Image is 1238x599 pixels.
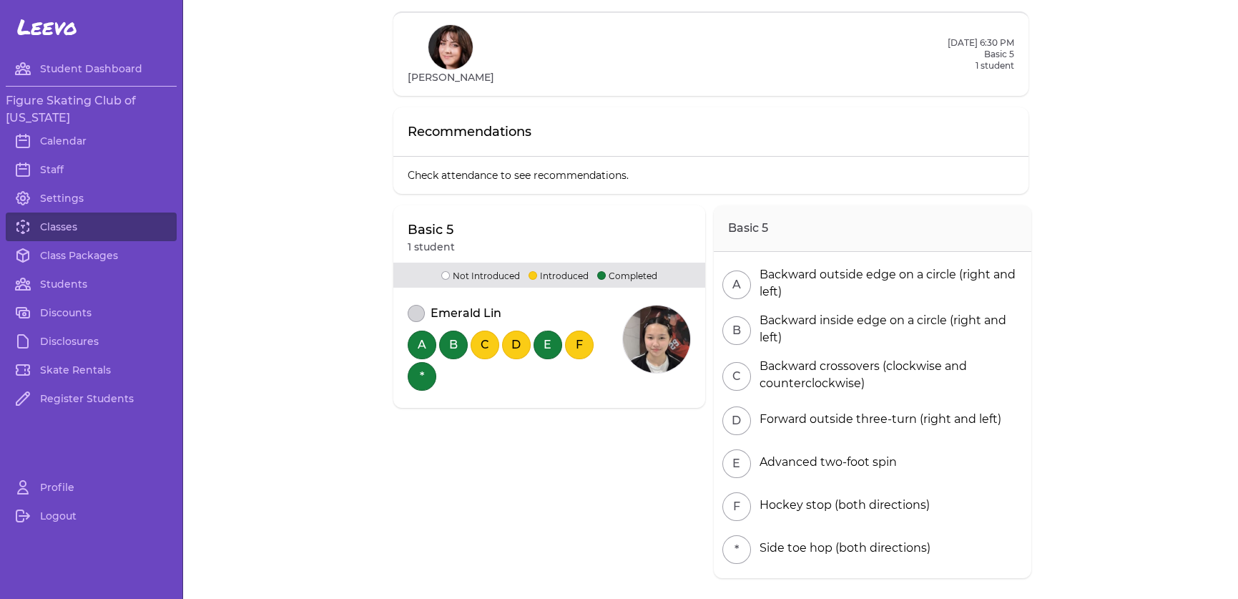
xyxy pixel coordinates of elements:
a: Skate Rentals [6,356,177,384]
p: Completed [597,268,657,282]
p: 1 student [948,60,1014,72]
a: Register Students [6,384,177,413]
h3: Figure Skating Club of [US_STATE] [6,92,177,127]
p: Introduced [529,268,589,282]
h1: [PERSON_NAME] [408,70,494,84]
div: Backward crossovers (clockwise and counterclockwise) [754,358,1023,392]
button: F [722,492,751,521]
p: Emerald Lin [431,305,501,322]
a: Classes [6,213,177,241]
p: Check attendance to see recommendations. [393,157,1028,194]
button: attendance [408,305,425,322]
div: Side toe hop (both directions) [754,540,930,557]
div: Backward inside edge on a circle (right and left) [754,312,1023,346]
button: E [722,449,751,478]
a: Staff [6,155,177,184]
button: B [439,331,468,359]
a: Calendar [6,127,177,155]
a: Students [6,270,177,298]
div: Hockey stop (both directions) [754,497,930,514]
button: C [471,331,499,359]
p: Basic 5 [408,220,455,240]
button: B [722,316,751,345]
div: Backward outside edge on a circle (right and left) [754,266,1023,301]
h2: [DATE] 6:30 PM [948,37,1014,49]
a: Profile [6,473,177,502]
a: Student Dashboard [6,54,177,83]
p: Not Introduced [441,268,520,282]
button: F [565,331,594,359]
button: D [722,406,751,435]
a: Settings [6,184,177,213]
span: Leevo [17,14,77,40]
button: D [502,331,531,359]
h2: Basic 5 [948,49,1014,60]
a: Logout [6,502,177,530]
button: A [408,331,436,359]
p: 1 student [408,240,455,254]
div: Advanced two-foot spin [754,454,897,471]
a: Discounts [6,298,177,327]
h2: Basic 5 [714,205,1031,252]
div: Forward outside three-turn (right and left) [754,411,1001,428]
button: E [534,331,562,359]
a: Class Packages [6,241,177,270]
button: A [722,271,751,299]
a: Disclosures [6,327,177,356]
button: C [722,362,751,391]
p: Recommendations [408,122,531,142]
